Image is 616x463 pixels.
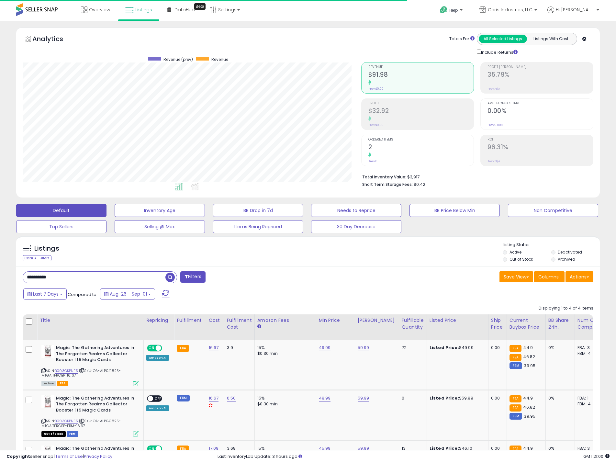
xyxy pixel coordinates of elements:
small: Prev: 0 [368,159,377,163]
span: ROI [487,138,593,141]
label: Active [510,249,521,255]
div: 3.68 [227,446,250,451]
small: FBA [177,345,189,352]
div: Displaying 1 to 4 of 4 items [539,305,593,311]
div: FBM: 4 [577,351,599,356]
small: FBM [510,362,522,369]
small: Prev: $0.00 [368,123,384,127]
span: Compared to: [68,291,97,298]
strong: Copyright [6,453,30,459]
span: 2025-09-9 21:00 GMT [583,453,610,459]
div: [PERSON_NAME] [358,317,396,324]
span: ON [148,345,156,351]
b: Listed Price: [430,445,459,451]
button: Actions [566,271,593,282]
span: All listings currently available for purchase on Amazon [41,381,56,386]
small: FBA [510,345,521,352]
span: Revenue [211,57,228,62]
img: 51vMQ6bRkXS._SL40_.jpg [41,446,54,458]
span: ON [148,446,156,452]
div: 13 [402,446,422,451]
small: FBM [177,395,189,401]
span: Overview [89,6,110,13]
div: 0.00 [491,446,502,451]
b: Magic: The Gathering Adventures in The Forgotten Realms Collector Booster | 15 Magic Cards [56,345,135,365]
a: 59.99 [358,445,369,452]
label: Out of Stock [510,256,533,262]
h2: 0.00% [487,107,593,116]
small: FBA [510,404,521,412]
div: seller snap | | [6,454,112,460]
a: Help [435,1,469,21]
div: $46.10 [430,446,483,451]
div: Clear All Filters [23,255,51,261]
a: Terms of Use [55,453,83,459]
div: Last InventoryLab Update: 3 hours ago. [218,454,610,460]
button: Items Being Repriced [213,220,303,233]
b: Total Inventory Value: [362,174,406,180]
a: Privacy Policy [84,453,112,459]
div: ASIN: [41,345,139,386]
span: Help [449,7,458,13]
button: BB Price Below Min [409,204,500,217]
div: 0% [548,446,570,451]
span: OFF [161,446,172,452]
button: Inventory Age [115,204,205,217]
span: 39.95 [524,413,535,419]
div: FBA: 3 [577,446,599,451]
span: $0.42 [414,181,425,187]
div: Fulfillment Cost [227,317,252,331]
div: Include Returns [472,48,525,56]
b: Listed Price: [430,344,459,351]
div: BB Share 24h. [548,317,572,331]
div: $49.99 [430,345,483,351]
span: FBA [57,381,68,386]
b: Magic: The Gathering Adventures in The Forgotten Realms Collector Booster | 15 Magic Cards [56,395,135,415]
button: Save View [499,271,533,282]
h2: 96.31% [487,143,593,152]
span: 44.9 [523,395,533,401]
div: Min Price [319,317,352,324]
div: Tooltip anchor [194,3,206,10]
a: B093CKPNF5 [55,368,78,374]
i: Get Help [440,6,448,14]
button: Listings With Cost [527,35,575,43]
div: 0.00 [491,395,502,401]
span: All listings that are currently out of stock and unavailable for purchase on Amazon [41,431,66,437]
span: Aug-26 - Sep-01 [110,291,147,297]
span: Profit [368,102,474,105]
button: 30 Day Decrease [311,220,401,233]
div: 0 [402,395,422,401]
span: Columns [538,274,559,280]
div: Totals For [449,36,475,42]
a: 49.99 [319,344,331,351]
span: Avg. Buybox Share [487,102,593,105]
button: Columns [534,271,565,282]
span: 46.82 [523,354,535,360]
span: 44.9 [523,445,533,451]
button: Selling @ Max [115,220,205,233]
span: FBM [67,431,78,437]
span: Ordered Items [368,138,474,141]
h2: $91.98 [368,71,474,80]
small: FBM [510,413,522,420]
small: Prev: N/A [487,87,500,91]
div: 15% [257,395,311,401]
button: Non Competitive [508,204,598,217]
h5: Listings [34,244,59,253]
span: Revenue (prev) [163,57,193,62]
button: Filters [180,271,206,283]
h2: $32.92 [368,107,474,116]
button: Default [16,204,106,217]
a: Hi [PERSON_NAME] [547,6,599,21]
div: Listed Price [430,317,486,324]
img: 51vMQ6bRkXS._SL40_.jpg [41,395,54,408]
img: 51vMQ6bRkXS._SL40_.jpg [41,345,54,358]
b: Listed Price: [430,395,459,401]
div: Amazon AI [146,355,169,361]
div: Title [40,317,141,324]
small: FBA [510,354,521,361]
a: 16.67 [209,395,219,401]
div: $0.30 min [257,351,311,356]
small: Prev: 0.00% [487,123,503,127]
